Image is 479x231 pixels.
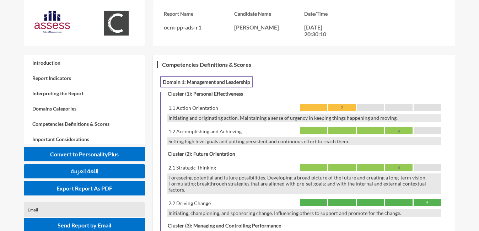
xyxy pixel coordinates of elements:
[24,164,145,178] button: اللغة العربية
[24,116,145,131] a: Competencies Definitions & Scores
[71,168,98,174] span: اللغة العربية
[56,185,112,192] span: Export Report As PDF
[304,11,374,17] h3: Date/Time
[24,70,145,86] a: Report Indicators
[167,127,297,135] div: 1.2 Accomplishing and Achieving
[167,164,297,172] div: 2.1 Strategic Thinking
[24,147,145,161] button: Convert to PersonalityPlus
[385,127,413,134] div: 4
[328,104,356,111] div: 2
[24,181,145,195] button: Export Report As PDF
[304,24,336,37] p: [DATE] 20:30:10
[167,104,297,112] div: 1.1 Action Orientation
[98,11,134,36] img: OCM.svg
[167,173,441,194] div: Foreseeing potential and future possibilities. Developing a broad picture of the future and creat...
[385,164,413,171] div: 4
[24,101,145,116] a: Domains Categories
[164,24,234,31] p: ocm-pp-ads-r1
[24,131,145,147] a: Important Considerations
[167,137,441,145] div: Setting high level goals and putting persistent and continuous effort to reach them.
[24,55,145,70] a: Introduction
[58,222,111,229] span: Send Report by Email
[166,89,245,98] h4: Cluster (1): Personal Effectiveness
[160,59,253,70] h3: Competencies Definitions & Scores
[166,221,283,230] h4: Cluster (3): Managing and Controlling Performance
[414,199,441,206] div: 5
[167,209,441,217] div: Initiating, championing, and sponsoring change. Influencing others to support and promote for the...
[24,86,145,101] a: Interpreting the Report
[34,11,70,33] img: AssessLogoo.svg
[50,151,119,157] span: Convert to PersonalityPlus
[167,199,297,207] div: 2.2 Driving Change
[160,76,253,87] h3: Domain 1: Management and Leadership
[166,149,237,159] h4: Cluster (2): Future Orientation
[167,114,441,122] div: Initiating and originating action. Maintaining a sense of urgency in keeping things happening and...
[234,11,304,17] h3: Candidate Name
[234,24,304,31] p: [PERSON_NAME]
[164,11,234,17] h3: Report Name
